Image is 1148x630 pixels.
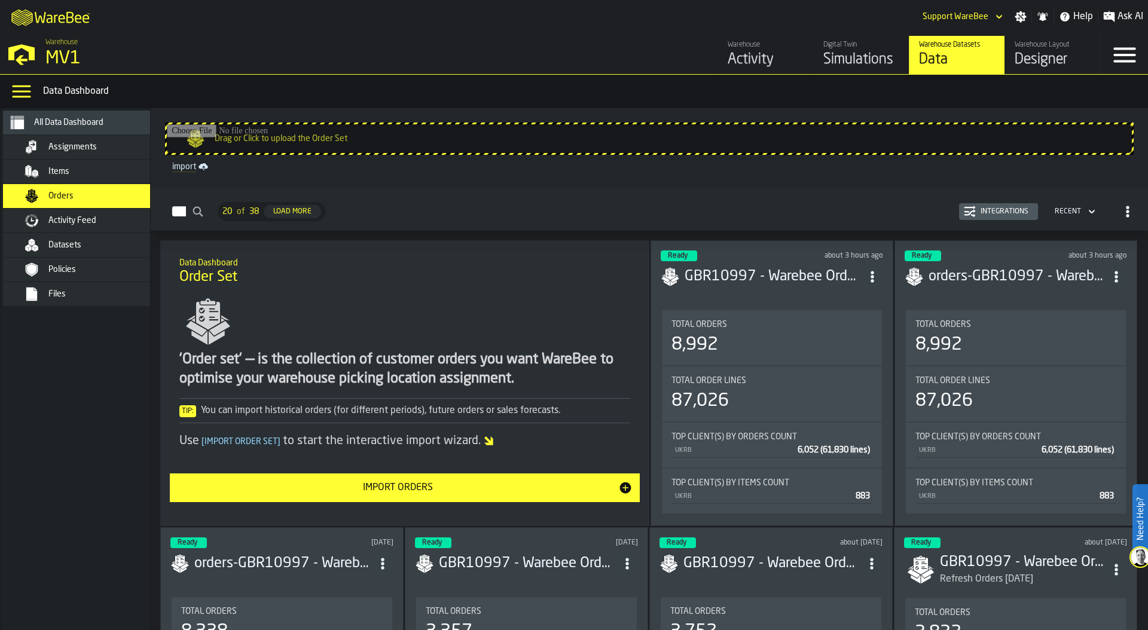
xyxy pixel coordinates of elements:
[915,376,1116,386] div: Title
[976,207,1033,216] div: Integrations
[671,320,872,329] div: Title
[1015,41,1091,49] div: Warehouse Layout
[671,478,872,488] div: Title
[671,390,729,412] div: 87,026
[213,202,331,221] div: ButtonLoadMore-Load More-Prev-First-Last
[915,320,1116,329] div: Title
[923,12,988,22] div: DropdownMenuValue-Support WareBee
[199,438,283,446] span: Import Order Set
[670,607,726,616] span: Total Orders
[415,537,451,548] div: status-3 2
[1042,446,1114,454] span: 6,052 (61,830 lines)
[439,554,616,573] div: GBR10997 - Warebee Orders 11.08.2025.csv
[915,478,1033,488] span: Top client(s) by Items count
[904,537,941,548] div: status-3 2
[798,446,870,454] span: 6,052 (61,830 lines)
[915,478,1116,488] div: Title
[894,240,1137,526] div: ItemListCard-DashboardItemContainer
[179,433,630,449] div: Use to start the interactive import wizard.
[426,607,627,616] div: Title
[929,267,1106,286] div: orders-GBR10997 - Warebee Orders 9.9.25.csv-2025-09-09
[662,366,882,421] div: stat-Total Order Lines
[177,481,618,495] div: Import Orders
[792,252,883,260] div: Updated: 09/09/2025, 13:42:21 Created: 09/09/2025, 13:40:51
[915,432,1116,442] div: Title
[909,36,1004,74] a: link-to-/wh/i/3ccf57d1-1e0c-4a81-a3bb-c2011c5f0d50/data
[422,539,442,546] span: Ready
[671,376,872,386] div: Title
[915,442,1116,458] div: StatList-item-UKRB
[671,376,746,386] span: Total Order Lines
[546,539,638,547] div: Updated: 11/08/2025, 14:29:49 Created: 11/08/2025, 14:29:01
[905,250,941,261] div: status-3 2
[181,607,383,616] div: Title
[48,265,76,274] span: Policies
[48,167,69,176] span: Items
[915,390,973,412] div: 87,026
[905,308,1127,516] section: card-SimulationDashboardCard
[1050,204,1098,219] div: DropdownMenuValue-4
[48,191,74,201] span: Orders
[671,432,797,442] span: Top client(s) by Orders count
[671,432,872,442] div: Title
[683,554,861,573] div: GBR10997 - Warebee Orders 05.08.2025.csv
[911,539,931,546] span: Ready
[1098,10,1148,24] label: button-toggle-Ask AI
[813,36,909,74] a: link-to-/wh/i/3ccf57d1-1e0c-4a81-a3bb-c2011c5f0d50/simulations
[685,267,862,286] h3: GBR10997 - Warebee Orders [DATE].csv
[3,184,170,209] li: menu Orders
[1015,50,1091,69] div: Designer
[790,539,883,547] div: Updated: 05/08/2025, 09:12:33 Created: 05/08/2025, 09:12:14
[1118,10,1143,24] span: Ask AI
[671,478,789,488] span: Top client(s) by Items count
[667,539,686,546] span: Ready
[3,160,170,184] li: menu Items
[915,608,1116,617] div: Title
[728,41,804,49] div: Warehouse
[3,233,170,258] li: menu Datasets
[915,334,962,356] div: 8,992
[662,310,882,365] div: stat-Total Orders
[170,537,207,548] div: status-3 2
[3,258,170,282] li: menu Policies
[194,554,372,573] div: orders-GBR10997 - Warebee Orders 04.09.2025.csv-2025-09-07
[43,84,1143,99] div: Data Dashboard
[1010,11,1031,23] label: button-toggle-Settings
[668,252,688,259] span: Ready
[201,438,204,446] span: [
[661,308,883,516] section: card-SimulationDashboardCard
[915,608,970,617] span: Total Orders
[1073,10,1093,24] span: Help
[906,469,1126,513] div: stat-Top client(s) by Items count
[3,282,170,307] li: menu Files
[1055,207,1081,216] div: DropdownMenuValue-4
[178,539,197,546] span: Ready
[912,252,932,259] span: Ready
[662,423,882,467] div: stat-Top client(s) by Orders count
[34,118,103,127] span: All Data Dashboard
[717,36,813,74] a: link-to-/wh/i/3ccf57d1-1e0c-4a81-a3bb-c2011c5f0d50/feed/
[661,250,697,261] div: status-3 2
[674,446,793,454] div: UKRB
[959,203,1038,220] button: button-Integrations
[919,41,995,49] div: Warehouse Datasets
[823,41,899,49] div: Digital Twin
[856,492,870,500] span: 883
[683,554,861,573] h3: GBR10997 - Warebee Orders [DATE].csv
[170,473,640,502] button: button-Import Orders
[179,256,630,268] h2: Sub Title
[918,10,1005,24] div: DropdownMenuValue-Support WareBee
[823,50,899,69] div: Simulations
[660,537,696,548] div: status-3 2
[915,376,990,386] span: Total Order Lines
[301,539,393,547] div: Updated: 07/09/2025, 22:41:10 Created: 07/09/2025, 22:35:52
[249,207,259,216] span: 38
[906,310,1126,365] div: stat-Total Orders
[179,268,237,287] span: Order Set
